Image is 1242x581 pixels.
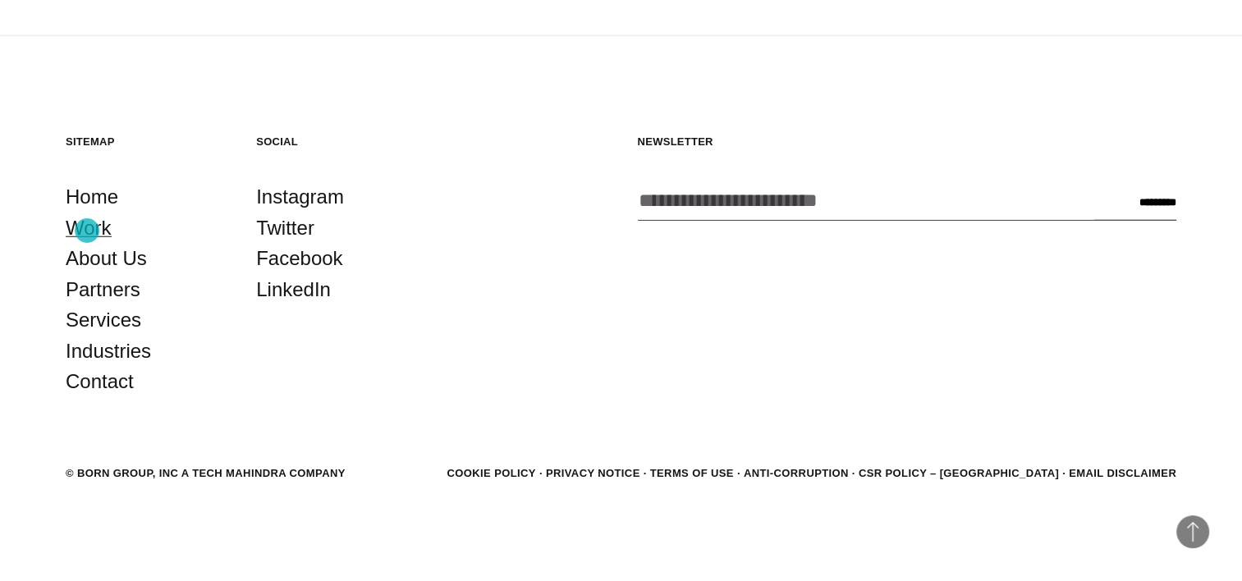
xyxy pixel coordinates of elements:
[66,181,118,213] a: Home
[66,213,112,244] a: Work
[256,243,342,274] a: Facebook
[546,467,640,479] a: Privacy Notice
[66,465,346,482] div: © BORN GROUP, INC A Tech Mahindra Company
[447,467,535,479] a: Cookie Policy
[744,467,849,479] a: Anti-Corruption
[859,467,1059,479] a: CSR POLICY – [GEOGRAPHIC_DATA]
[66,135,223,149] h5: Sitemap
[66,336,151,367] a: Industries
[66,366,134,397] a: Contact
[256,135,414,149] h5: Social
[638,135,1177,149] h5: Newsletter
[256,181,344,213] a: Instagram
[66,274,140,305] a: Partners
[1176,515,1209,548] button: Back to Top
[650,467,734,479] a: Terms of Use
[256,213,314,244] a: Twitter
[256,274,331,305] a: LinkedIn
[66,243,147,274] a: About Us
[66,304,141,336] a: Services
[1069,467,1176,479] a: Email Disclaimer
